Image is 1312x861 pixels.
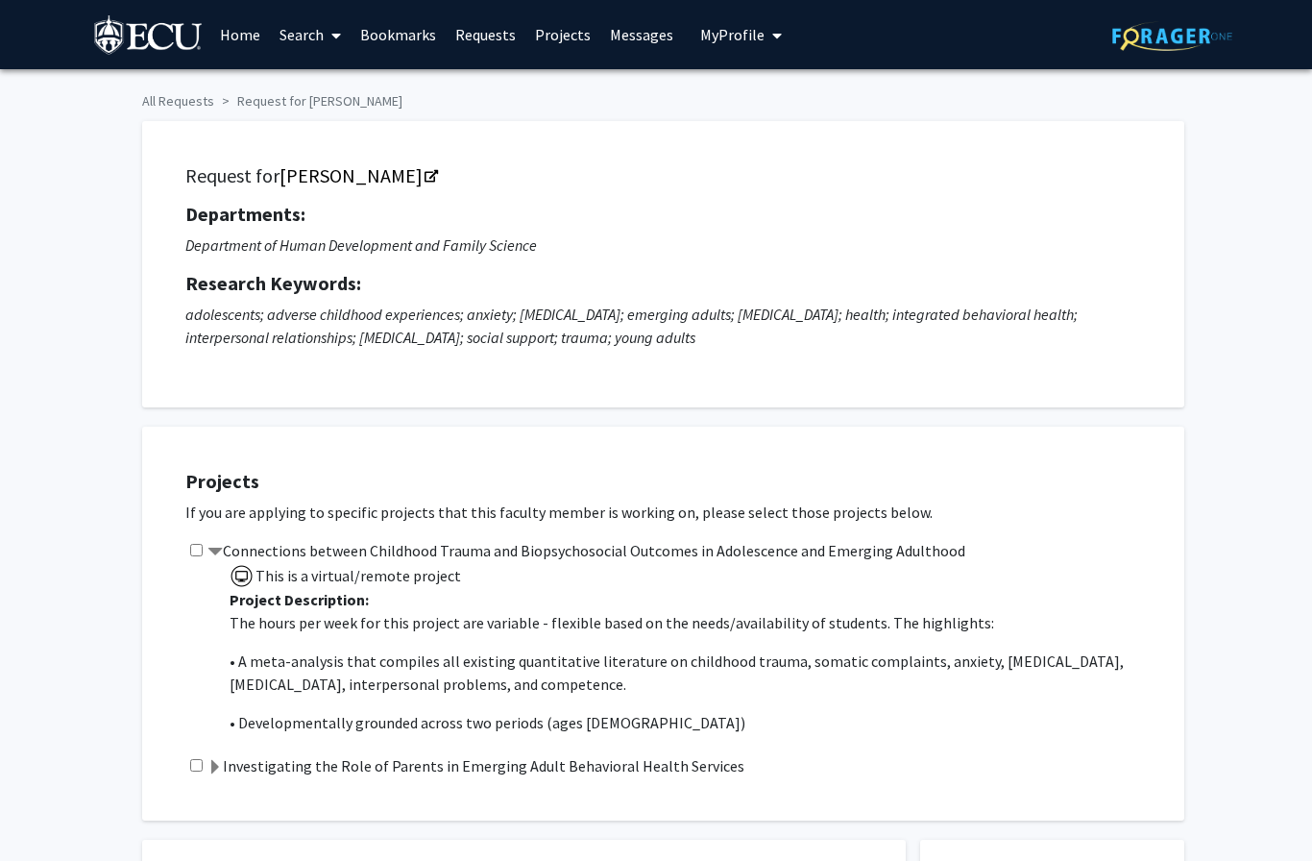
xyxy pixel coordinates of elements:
[700,25,765,44] span: My Profile
[207,754,744,777] label: Investigating the Role of Parents in Emerging Adult Behavioral Health Services
[525,1,600,68] a: Projects
[230,711,1165,734] p: • Developmentally grounded across two periods (ages [DEMOGRAPHIC_DATA])
[94,15,204,59] img: East Carolina University Logo
[214,91,402,111] li: Request for [PERSON_NAME]
[230,611,1165,634] p: The hours per week for this project are variable - flexible based on the needs/availability of st...
[185,305,1078,347] i: adolescents; adverse childhood experiences; anxiety; [MEDICAL_DATA]; emerging adults; [MEDICAL_DA...
[270,1,351,68] a: Search
[185,235,537,255] i: Department of Human Development and Family Science
[230,650,1165,696] p: • A meta-analysis that compiles all existing quantitative literature on childhood trauma, somatic...
[185,202,305,226] strong: Departments:
[600,1,683,68] a: Messages
[142,92,214,110] a: All Requests
[14,775,82,847] iframe: Chat
[185,501,1165,524] p: If you are applying to specific projects that this faculty member is working on, please select th...
[230,590,369,609] b: Project Description:
[207,539,965,562] label: Connections between Childhood Trauma and Biopsychosocial Outcomes in Adolescence and Emerging Adu...
[142,84,1170,111] ol: breadcrumb
[254,566,461,585] span: This is a virtual/remote project
[351,1,446,68] a: Bookmarks
[185,469,259,493] strong: Projects
[185,271,361,295] strong: Research Keywords:
[1112,21,1232,51] img: ForagerOne Logo
[446,1,525,68] a: Requests
[230,750,1165,773] p: • Demonstrates interconnections between BPS outcomes
[279,163,436,187] a: Opens in a new tab
[210,1,270,68] a: Home
[185,164,1141,187] h5: Request for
